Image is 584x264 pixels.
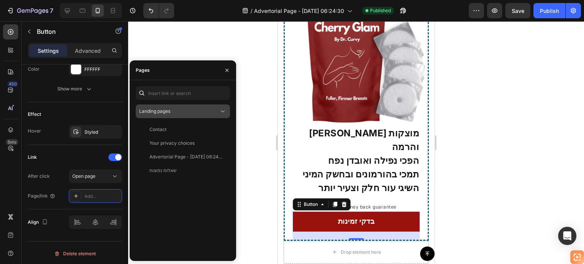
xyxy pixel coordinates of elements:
[254,7,344,15] span: Advertorial Page - [DATE] 06:24:30
[28,217,49,228] div: Align
[251,7,252,15] span: /
[136,86,230,100] input: Insert link or search
[505,3,530,18] button: Save
[136,67,150,74] div: Pages
[28,193,56,199] div: Page/link
[50,6,53,15] p: 7
[75,47,101,55] p: Advanced
[540,7,559,15] div: Publish
[28,154,37,161] div: Link
[149,126,167,133] div: Contact
[84,66,120,73] div: FFFFFF
[57,85,93,93] div: Show more
[72,173,95,179] span: Open page
[38,47,59,55] p: Settings
[37,27,102,36] p: Button
[84,129,120,136] div: Styled
[3,3,57,18] button: 7
[28,248,122,260] button: Delete element
[370,7,391,14] span: Published
[54,249,96,258] div: Delete element
[149,140,195,147] div: Your privacy choices
[28,82,122,96] button: Show more
[28,173,50,180] div: After click
[558,227,576,245] div: Open Intercom Messenger
[6,139,18,145] div: Beta
[84,193,120,200] div: Add...
[136,104,230,118] button: Landing pages
[7,81,18,87] div: 450
[149,153,222,160] div: Advertorial Page - [DATE] 06:24:30
[139,108,170,114] span: Landing pages
[28,66,40,73] div: Color
[28,111,41,118] div: Effect
[533,3,565,18] button: Publish
[149,167,176,174] div: שאלות נפוצות
[69,169,122,183] button: Open page
[512,8,524,14] span: Save
[143,3,174,18] div: Undo/Redo
[278,21,435,264] iframe: Design area
[28,128,41,134] div: Hover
